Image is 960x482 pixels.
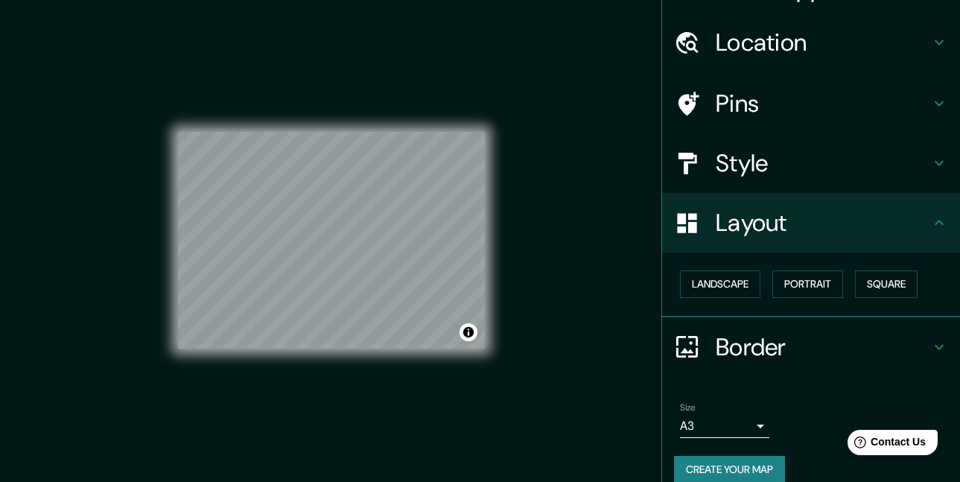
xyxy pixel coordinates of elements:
button: Portrait [772,270,843,298]
h4: Style [716,148,930,178]
div: Location [662,13,960,72]
h4: Location [716,28,930,57]
h4: Border [716,332,930,362]
div: Style [662,133,960,193]
canvas: Map [178,132,485,349]
div: Border [662,317,960,377]
div: Pins [662,74,960,133]
label: Size [680,401,696,413]
button: Landscape [680,270,760,298]
h4: Layout [716,208,930,238]
iframe: Help widget launcher [827,424,944,466]
div: A3 [680,414,769,438]
button: Toggle attribution [460,323,477,341]
h4: Pins [716,89,930,118]
button: Square [855,270,918,298]
div: Layout [662,193,960,253]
